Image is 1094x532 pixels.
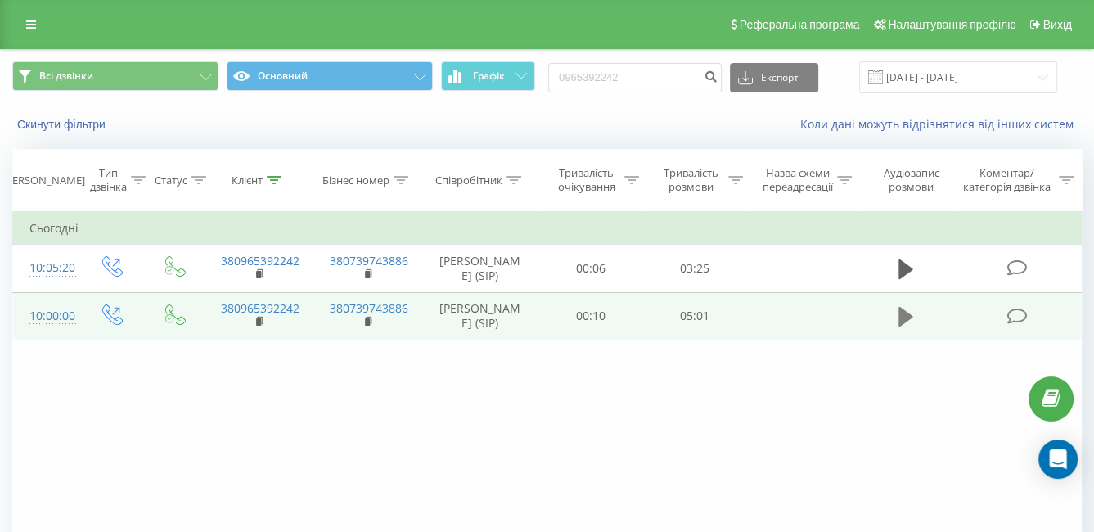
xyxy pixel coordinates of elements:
a: Коли дані можуть відрізнятися вiд інших систем [800,116,1082,132]
td: 00:06 [538,245,642,292]
button: Скинути фільтри [12,117,114,132]
div: Тип дзвінка [90,166,127,194]
button: Всі дзвінки [12,61,218,91]
td: 05:01 [643,292,747,340]
td: Сьогодні [13,212,1082,245]
div: Бізнес номер [322,174,389,187]
td: [PERSON_NAME] (SIP) [421,245,538,292]
div: Тривалість очікування [553,166,620,194]
input: Пошук за номером [548,63,722,92]
div: Статус [155,174,187,187]
span: Налаштування профілю [888,18,1015,31]
td: 00:10 [538,292,642,340]
div: [PERSON_NAME] [2,174,85,187]
span: Графік [473,70,505,82]
a: 380739743886 [330,300,408,316]
span: Всі дзвінки [39,70,93,83]
button: Експорт [730,63,818,92]
a: 380739743886 [330,253,408,268]
td: 03:25 [643,245,747,292]
div: Open Intercom Messenger [1038,440,1078,479]
span: Вихід [1043,18,1072,31]
div: Аудіозапис розмови [871,166,952,194]
button: Основний [227,61,433,91]
a: 380965392242 [221,253,299,268]
span: Реферальна програма [740,18,860,31]
td: [PERSON_NAME] (SIP) [421,292,538,340]
button: Графік [441,61,535,91]
a: 380965392242 [221,300,299,316]
div: 10:00:00 [29,300,63,332]
div: Клієнт [232,174,263,187]
div: 10:05:20 [29,252,63,284]
div: Співробітник [435,174,502,187]
div: Коментар/категорія дзвінка [959,166,1055,194]
div: Назва схеми переадресації [762,166,833,194]
div: Тривалість розмови [658,166,725,194]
